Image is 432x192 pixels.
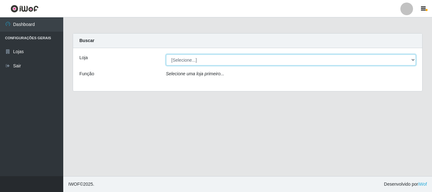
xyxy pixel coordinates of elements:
[68,181,94,188] span: © 2025 .
[79,38,94,43] strong: Buscar
[418,182,427,187] a: iWof
[166,71,224,76] i: Selecione uma loja primeiro...
[68,182,80,187] span: IWOF
[384,181,427,188] span: Desenvolvido por
[79,71,94,77] label: Função
[10,5,39,13] img: CoreUI Logo
[79,54,88,61] label: Loja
